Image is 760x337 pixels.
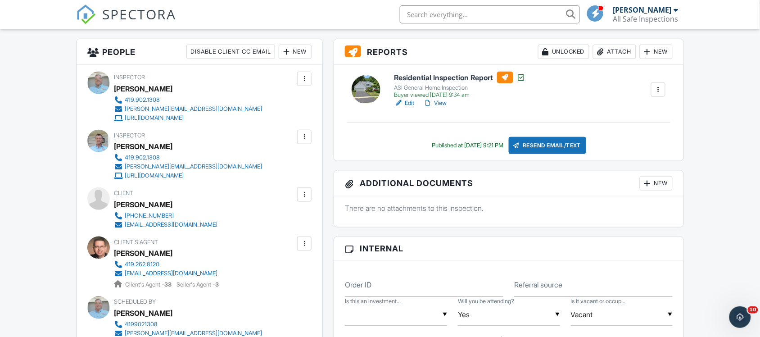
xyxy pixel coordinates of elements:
[76,12,176,31] a: SPECTORA
[125,163,262,170] div: [PERSON_NAME][EMAIL_ADDRESS][DOMAIN_NAME]
[114,171,262,180] a: [URL][DOMAIN_NAME]
[424,99,447,108] a: View
[729,306,751,328] iframe: Intercom live chat
[394,91,526,99] div: Buyer viewed [DATE] 9:34 am
[400,5,580,23] input: Search everything...
[176,282,219,288] span: Seller's Agent -
[509,137,586,154] div: Resend Email/Text
[125,96,160,104] div: 419.902.1308
[76,5,96,24] img: The Best Home Inspection Software - Spectora
[114,220,217,229] a: [EMAIL_ADDRESS][DOMAIN_NAME]
[114,96,262,105] a: 419.902.1308
[114,269,217,278] a: [EMAIL_ADDRESS][DOMAIN_NAME]
[394,72,526,99] a: Residential Inspection Report ASI General Home Inspection Buyer viewed [DATE] 9:34 am
[279,45,312,59] div: New
[114,74,145,81] span: Inspector
[125,154,160,161] div: 419.902.1308
[102,5,176,23] span: SPECTORA
[215,282,219,288] strong: 3
[114,105,262,114] a: [PERSON_NAME][EMAIL_ADDRESS][DOMAIN_NAME]
[114,299,156,305] span: Scheduled By
[458,298,514,306] label: Will you be attending?
[125,282,173,288] span: Client's Agent -
[114,320,262,329] a: 4199021308
[394,84,526,91] div: ASI General Home Inspection
[334,237,683,260] h3: Internal
[345,203,673,213] p: There are no attachments to this inspection.
[164,282,172,288] strong: 33
[114,198,172,211] div: [PERSON_NAME]
[538,45,589,59] div: Unlocked
[114,140,172,153] div: [PERSON_NAME]
[114,132,145,139] span: Inspector
[432,142,503,149] div: Published at [DATE] 9:21 PM
[394,99,415,108] a: Edit
[613,14,678,23] div: All Safe Inspections
[114,239,158,246] span: Client's Agent
[571,298,626,306] label: Is it vacant or occupied?
[77,39,323,65] h3: People
[114,246,172,260] a: [PERSON_NAME]
[640,45,673,59] div: New
[114,211,217,220] a: [PHONE_NUMBER]
[748,306,758,314] span: 10
[514,280,562,290] label: Referral source
[640,176,673,191] div: New
[125,212,174,219] div: [PHONE_NUMBER]
[114,82,172,96] div: [PERSON_NAME]
[125,321,158,328] div: 4199021308
[114,260,217,269] a: 419.262.8120
[334,39,683,65] h3: Reports
[125,114,184,122] div: [URL][DOMAIN_NAME]
[334,171,683,196] h3: Additional Documents
[114,114,262,123] a: [URL][DOMAIN_NAME]
[114,190,133,196] span: Client
[114,307,172,320] div: [PERSON_NAME]
[186,45,275,59] div: Disable Client CC Email
[345,298,401,306] label: Is this an investment property?
[613,5,671,14] div: [PERSON_NAME]
[593,45,636,59] div: Attach
[394,72,526,83] h6: Residential Inspection Report
[114,153,262,162] a: 419.902.1308
[125,172,184,179] div: [URL][DOMAIN_NAME]
[114,162,262,171] a: [PERSON_NAME][EMAIL_ADDRESS][DOMAIN_NAME]
[345,280,371,290] label: Order ID
[125,105,262,113] div: [PERSON_NAME][EMAIL_ADDRESS][DOMAIN_NAME]
[125,221,217,228] div: [EMAIL_ADDRESS][DOMAIN_NAME]
[125,270,217,277] div: [EMAIL_ADDRESS][DOMAIN_NAME]
[125,261,159,268] div: 419.262.8120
